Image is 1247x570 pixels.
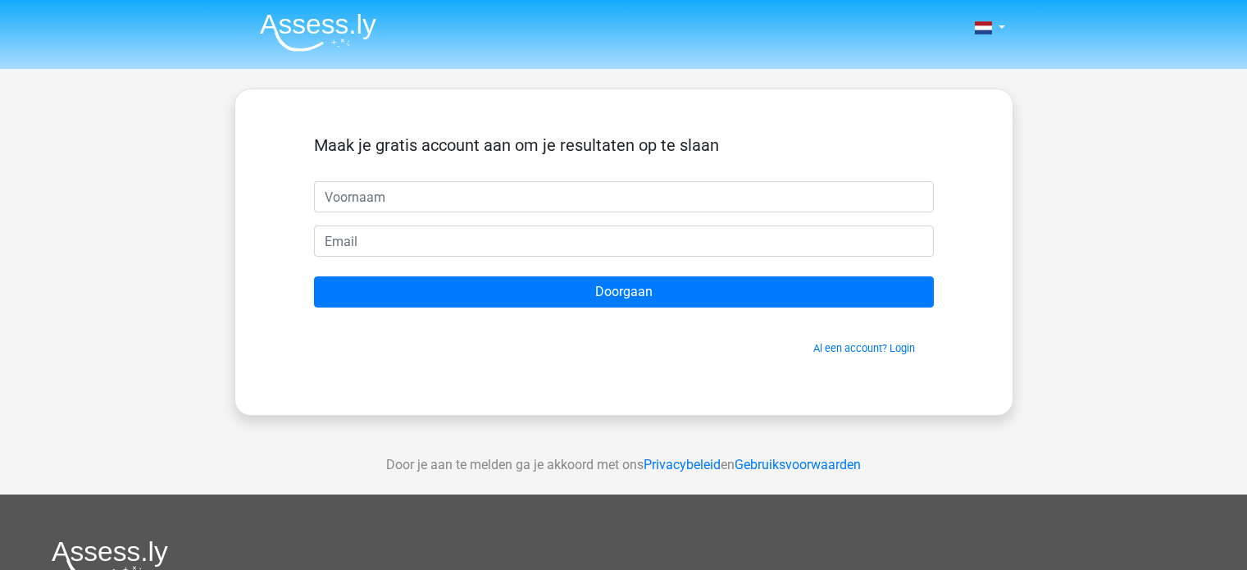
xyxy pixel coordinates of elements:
a: Privacybeleid [644,457,721,472]
a: Al een account? Login [813,342,915,354]
h5: Maak je gratis account aan om je resultaten op te slaan [314,135,934,155]
a: Gebruiksvoorwaarden [735,457,861,472]
img: Assessly [260,13,376,52]
input: Doorgaan [314,276,934,308]
input: Voornaam [314,181,934,212]
input: Email [314,226,934,257]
